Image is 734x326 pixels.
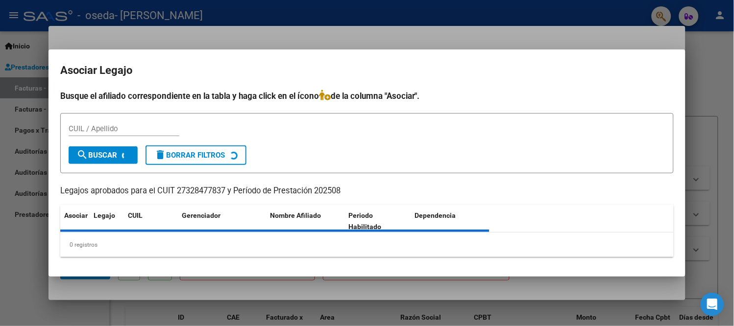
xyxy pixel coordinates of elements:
[60,90,674,102] h4: Busque el afiliado correspondiente en la tabla y haga click en el ícono de la columna "Asociar".
[349,211,382,231] span: Periodo Habilitado
[76,149,88,161] mat-icon: search
[415,211,456,219] span: Dependencia
[154,151,225,160] span: Borrar Filtros
[266,205,345,237] datatable-header-cell: Nombre Afiliado
[60,205,90,237] datatable-header-cell: Asociar
[64,211,88,219] span: Asociar
[701,293,724,316] div: Open Intercom Messenger
[69,146,138,164] button: Buscar
[178,205,266,237] datatable-header-cell: Gerenciador
[270,211,321,219] span: Nombre Afiliado
[411,205,490,237] datatable-header-cell: Dependencia
[182,211,220,219] span: Gerenciador
[146,145,246,165] button: Borrar Filtros
[60,233,674,257] div: 0 registros
[90,205,124,237] datatable-header-cell: Legajo
[128,211,143,219] span: CUIL
[60,185,674,197] p: Legajos aprobados para el CUIT 27328477837 y Período de Prestación 202508
[345,205,411,237] datatable-header-cell: Periodo Habilitado
[154,149,166,161] mat-icon: delete
[76,151,117,160] span: Buscar
[60,61,674,80] h2: Asociar Legajo
[94,211,115,219] span: Legajo
[124,205,178,237] datatable-header-cell: CUIL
